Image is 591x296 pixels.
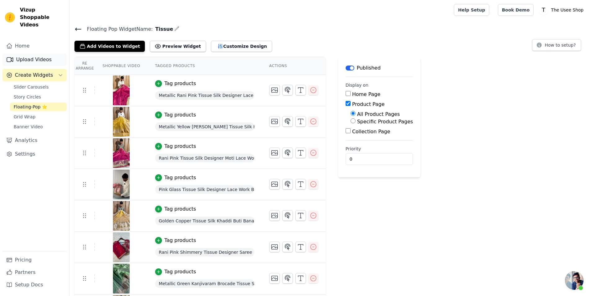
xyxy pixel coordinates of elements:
[548,4,586,16] p: The Usee Shop
[2,254,67,266] a: Pricing
[164,80,196,87] div: Tag products
[155,248,254,257] span: Rani Pink Shimmery Tissue Designer Saree
[113,201,130,231] img: vizup-images-8430.jpg
[15,71,53,79] span: Create Widgets
[82,25,153,33] span: Floating Pop Widget Name:
[532,43,581,49] a: How to setup?
[95,57,147,75] th: Shoppable Video
[269,85,280,95] button: Change Thumbnail
[113,107,130,137] img: vizup-images-dd7a.jpg
[155,111,196,119] button: Tag products
[14,104,47,110] span: Floating-Pop ⭐
[155,174,196,181] button: Tag products
[155,154,254,162] span: Rani Pink Tissue Silk Designer Moti Lace Work Banarasi Saree
[532,39,581,51] button: How to setup?
[155,122,254,131] span: Metallic Yellow [PERSON_NAME] Tissue Silk Banarasi Saree
[211,41,272,52] button: Customize Design
[2,40,67,52] a: Home
[357,119,413,125] label: Specific Product Pages
[74,57,95,75] th: Re Arrange
[155,279,254,288] span: Metallic Green Kanjivaram Brocade Tissue Silk Lace Work Saree
[164,111,196,119] div: Tag products
[2,279,67,291] a: Setup Docs
[155,216,254,225] span: Golden Copper Tissue Silk Khaddi Buti Banarasi Saree
[164,143,196,150] div: Tag products
[113,138,130,168] img: vizup-images-1022.jpg
[357,111,400,117] label: All Product Pages
[14,114,35,120] span: Grid Wrap
[14,94,41,100] span: Story Circles
[269,179,280,189] button: Change Thumbnail
[113,75,130,105] img: vizup-images-9a9f.jpg
[346,82,369,88] legend: Display on
[10,102,67,111] a: Floating-Pop ⭐
[352,101,385,107] label: Product Page
[113,170,130,199] img: vizup-images-96f8.jpg
[2,266,67,279] a: Partners
[269,273,280,284] button: Change Thumbnail
[20,6,64,29] span: Vizup Shoppable Videos
[269,148,280,158] button: Change Thumbnail
[539,4,586,16] button: T The Usee Shop
[155,143,196,150] button: Tag products
[164,205,196,213] div: Tag products
[2,53,67,66] a: Upload Videos
[155,185,254,194] span: Pink Glass Tissue Silk Designer Lace Work Banarasi Saree
[10,93,67,101] a: Story Circles
[164,174,196,181] div: Tag products
[2,69,67,81] button: Create Widgets
[148,57,262,75] th: Tagged Products
[498,4,534,16] a: Book Demo
[269,210,280,221] button: Change Thumbnail
[5,12,15,22] img: Vizup
[174,25,179,33] div: Edit Name
[352,129,390,134] label: Collection Page
[2,148,67,160] a: Settings
[153,25,173,33] span: Tissue
[150,41,206,52] button: Preview Widget
[10,112,67,121] a: Grid Wrap
[352,91,380,97] label: Home Page
[269,116,280,127] button: Change Thumbnail
[10,122,67,131] a: Banner Video
[346,146,413,152] label: Priority
[542,7,545,13] text: T
[155,91,254,100] span: Metallic Rani Pink Tissue Silk Designer Lace Work Banarasi Saree
[113,232,130,262] img: vizup-images-8b46.jpg
[113,264,130,294] img: vizup-images-1eba.jpg
[14,84,49,90] span: Slider Carousels
[357,64,381,72] p: Published
[262,57,326,75] th: Actions
[565,271,584,290] div: Open chat
[155,205,196,213] button: Tag products
[10,83,67,91] a: Slider Carousels
[2,134,67,147] a: Analytics
[164,237,196,244] div: Tag products
[155,80,196,87] button: Tag products
[454,4,489,16] a: Help Setup
[14,124,43,130] span: Banner Video
[269,242,280,252] button: Change Thumbnail
[74,41,145,52] button: Add Videos to Widget
[155,237,196,244] button: Tag products
[155,268,196,276] button: Tag products
[164,268,196,276] div: Tag products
